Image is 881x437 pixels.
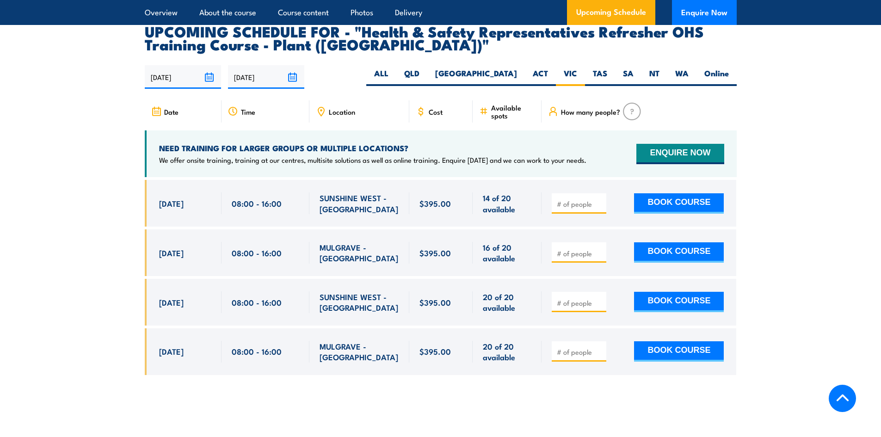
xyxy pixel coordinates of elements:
[145,25,737,50] h2: UPCOMING SCHEDULE FOR - "Health & Safety Representatives Refresher OHS Training Course - Plant ([...
[483,192,531,214] span: 14 of 20 available
[419,297,451,308] span: $395.00
[320,242,399,264] span: MULGRAVE - [GEOGRAPHIC_DATA]
[483,291,531,313] span: 20 of 20 available
[634,292,724,312] button: BOOK COURSE
[483,242,531,264] span: 16 of 20 available
[159,297,184,308] span: [DATE]
[429,108,443,116] span: Cost
[159,247,184,258] span: [DATE]
[159,346,184,357] span: [DATE]
[557,347,603,357] input: # of people
[159,143,586,153] h4: NEED TRAINING FOR LARGER GROUPS OR MULTIPLE LOCATIONS?
[159,198,184,209] span: [DATE]
[164,108,179,116] span: Date
[615,68,641,86] label: SA
[585,68,615,86] label: TAS
[667,68,696,86] label: WA
[329,108,355,116] span: Location
[419,247,451,258] span: $395.00
[320,192,399,214] span: SUNSHINE WEST - [GEOGRAPHIC_DATA]
[634,242,724,263] button: BOOK COURSE
[232,346,282,357] span: 08:00 - 16:00
[525,68,556,86] label: ACT
[145,65,221,89] input: From date
[232,297,282,308] span: 08:00 - 16:00
[696,68,737,86] label: Online
[556,68,585,86] label: VIC
[241,108,255,116] span: Time
[636,144,724,164] button: ENQUIRE NOW
[427,68,525,86] label: [GEOGRAPHIC_DATA]
[320,341,399,363] span: MULGRAVE - [GEOGRAPHIC_DATA]
[419,198,451,209] span: $395.00
[232,247,282,258] span: 08:00 - 16:00
[634,193,724,214] button: BOOK COURSE
[557,199,603,209] input: # of people
[557,249,603,258] input: # of people
[320,291,399,313] span: SUNSHINE WEST - [GEOGRAPHIC_DATA]
[561,108,620,116] span: How many people?
[366,68,396,86] label: ALL
[419,346,451,357] span: $395.00
[634,341,724,362] button: BOOK COURSE
[641,68,667,86] label: NT
[159,155,586,165] p: We offer onsite training, training at our centres, multisite solutions as well as online training...
[228,65,304,89] input: To date
[491,104,535,119] span: Available spots
[232,198,282,209] span: 08:00 - 16:00
[483,341,531,363] span: 20 of 20 available
[396,68,427,86] label: QLD
[557,298,603,308] input: # of people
